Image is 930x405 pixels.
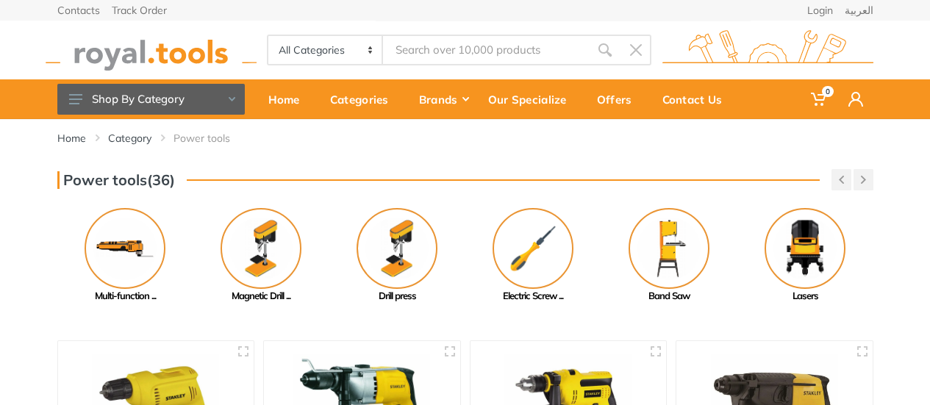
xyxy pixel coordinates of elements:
button: Shop By Category [57,84,245,115]
div: Drill press [329,289,465,304]
li: Power tools [174,131,252,146]
a: Contacts [57,5,100,15]
img: Royal - Band Saw [629,208,709,289]
div: Home [258,84,320,115]
a: Track Order [112,5,167,15]
input: Site search [383,35,589,65]
div: Magnetic Drill ... [193,289,329,304]
img: Royal - Electric Screw Driver [493,208,573,289]
select: Category [268,36,384,64]
a: Multi-function ... [57,208,193,304]
div: Contact Us [652,84,743,115]
a: Category [108,131,151,146]
h3: Power tools(36) [57,171,175,189]
div: Multi-function ... [57,289,193,304]
a: Our Specialize [478,79,587,119]
a: Drill press [329,208,465,304]
span: 0 [822,86,834,97]
a: Band Saw [601,208,737,304]
div: Brands [409,84,478,115]
img: Royal - Drill press [357,208,437,289]
img: Royal - Multi-function tools [85,208,165,289]
div: Lasers [737,289,873,304]
div: Band Saw [601,289,737,304]
div: Categories [320,84,409,115]
div: Electric Screw ... [465,289,601,304]
a: Lasers [737,208,873,304]
a: Home [57,131,86,146]
a: العربية [845,5,873,15]
a: Home [258,79,320,119]
a: Electric Screw ... [465,208,601,304]
a: Login [807,5,833,15]
a: Categories [320,79,409,119]
div: Offers [587,84,652,115]
img: royal.tools Logo [662,30,873,71]
img: Royal - Magnetic Drill Press [221,208,301,289]
a: Magnetic Drill ... [193,208,329,304]
a: Contact Us [652,79,743,119]
nav: breadcrumb [57,131,873,146]
div: Our Specialize [478,84,587,115]
a: 0 [801,79,838,119]
img: royal.tools Logo [46,30,257,71]
a: Offers [587,79,652,119]
img: Royal - Lasers [765,208,845,289]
